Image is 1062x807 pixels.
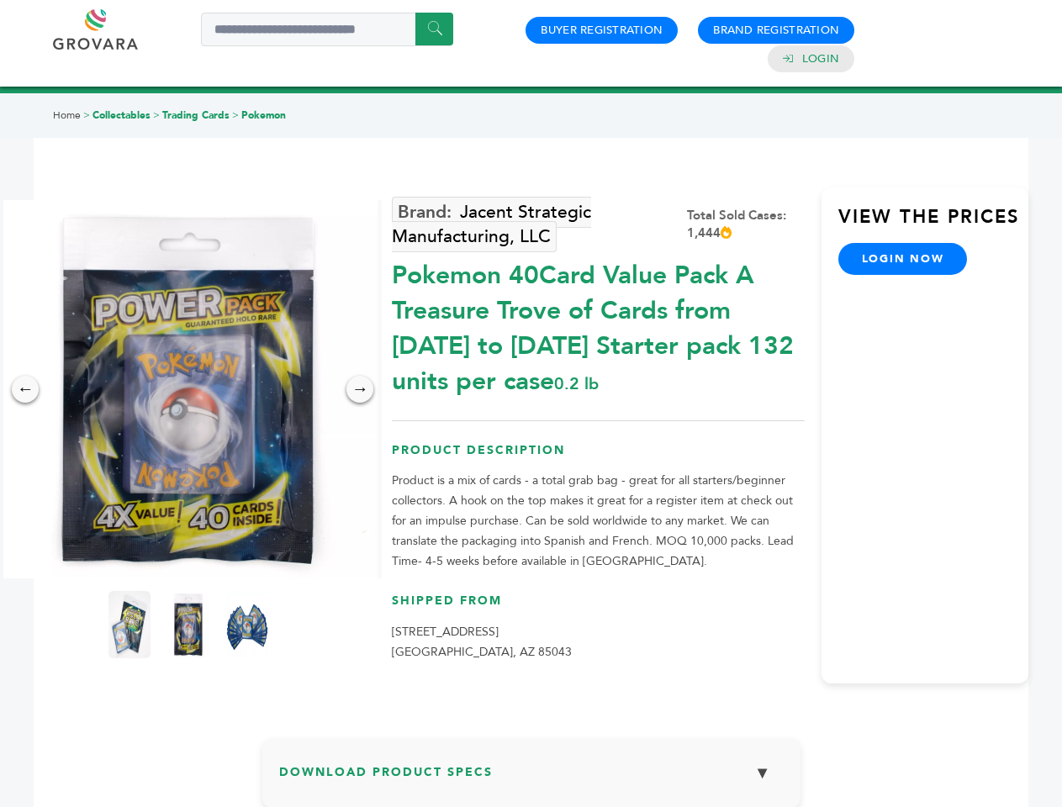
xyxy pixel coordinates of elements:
a: Brand Registration [713,23,839,38]
a: Collectables [92,108,151,122]
span: > [232,108,239,122]
a: Home [53,108,81,122]
input: Search a product or brand... [201,13,453,46]
p: [STREET_ADDRESS] [GEOGRAPHIC_DATA], AZ 85043 [392,622,805,662]
h3: View the Prices [838,204,1028,243]
img: Pokemon 40-Card Value Pack – A Treasure Trove of Cards from 1996 to 2024 - Starter pack! 132 unit... [226,591,268,658]
h3: Shipped From [392,593,805,622]
span: > [83,108,90,122]
p: Product is a mix of cards - a total grab bag - great for all starters/beginner collectors. A hook... [392,471,805,572]
a: Login [802,51,839,66]
div: → [346,376,373,403]
a: Jacent Strategic Manufacturing, LLC [392,197,591,252]
a: login now [838,243,968,275]
span: 0.2 lb [554,372,599,395]
div: ← [12,376,39,403]
img: Pokemon 40-Card Value Pack – A Treasure Trove of Cards from 1996 to 2024 - Starter pack! 132 unit... [167,591,209,658]
div: Pokemon 40Card Value Pack A Treasure Trove of Cards from [DATE] to [DATE] Starter pack 132 units ... [392,250,805,399]
span: > [153,108,160,122]
img: Pokemon 40-Card Value Pack – A Treasure Trove of Cards from 1996 to 2024 - Starter pack! 132 unit... [108,591,151,658]
h3: Product Description [392,442,805,472]
a: Buyer Registration [541,23,663,38]
div: Total Sold Cases: 1,444 [687,207,805,242]
a: Pokemon [241,108,286,122]
h3: Download Product Specs [279,755,784,804]
a: Trading Cards [162,108,230,122]
button: ▼ [742,755,784,791]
